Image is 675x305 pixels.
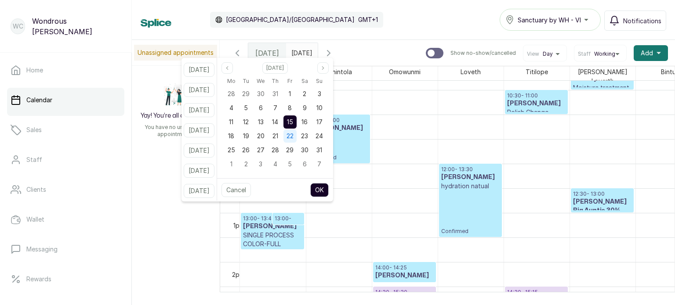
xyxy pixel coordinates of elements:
span: We [257,76,265,86]
div: 14 Aug 2025 [268,115,283,129]
a: Sales [7,118,124,142]
p: Messaging [26,245,58,254]
h3: [PERSON_NAME] Big Auntie 30% [573,197,631,215]
div: 07 Aug 2025 [268,101,283,115]
span: 3 [318,90,321,97]
h3: [PERSON_NAME] [507,99,566,108]
a: Home [7,58,124,83]
div: 12 Aug 2025 [239,115,253,129]
span: 17 [316,118,323,126]
div: 01 Aug 2025 [283,87,297,101]
span: 8 [288,104,292,111]
div: 28 Aug 2025 [268,143,283,157]
div: Tuesday [239,75,253,87]
p: Unassigned appointments [134,45,217,61]
span: Sanctuary by WH - VI [518,15,581,25]
span: 21 [272,132,278,140]
span: 5 [288,160,292,168]
span: 26 [242,146,250,154]
button: [DATE] [184,144,214,158]
a: Messaging [7,237,124,262]
span: 23 [301,132,308,140]
p: Rewards [26,275,51,283]
span: 5 [244,104,248,111]
button: StaffWorking [578,50,623,57]
div: 08 Aug 2025 [283,101,297,115]
p: 14:30 - 15:15 [507,289,566,296]
button: Add [634,45,668,61]
p: Clients [26,185,46,194]
span: 2 [303,90,306,97]
span: 22 [287,132,294,140]
div: 06 Aug 2025 [253,101,268,115]
p: Confirmed [441,190,500,235]
div: 21 Aug 2025 [268,129,283,143]
span: [DATE] [255,48,279,58]
p: [GEOGRAPHIC_DATA]/[GEOGRAPHIC_DATA] [226,15,355,24]
span: Mo [227,76,236,86]
span: 18 [228,132,234,140]
span: Omowunmi [387,66,422,77]
span: [PERSON_NAME] Loverth [570,66,635,86]
div: 02 Sep 2025 [239,157,253,171]
div: 05 Sep 2025 [283,157,297,171]
span: Su [316,76,323,86]
span: 12 [243,118,249,126]
p: 14:30 - 15:30 [375,289,434,296]
div: [DATE] [248,43,286,63]
span: 6 [303,160,307,168]
div: 05 Aug 2025 [239,101,253,115]
span: 24 [316,132,323,140]
div: 04 Aug 2025 [224,101,238,115]
span: 13 [258,118,264,126]
span: 28 [228,90,235,97]
span: 1 [289,90,291,97]
button: [DATE] [184,164,214,178]
a: Calendar [7,88,124,112]
p: Polish Change [507,108,566,117]
div: 10 Aug 2025 [312,101,327,115]
span: 4 [229,104,233,111]
button: [DATE] [184,63,214,77]
p: Confirmed [309,141,368,161]
div: 18 Aug 2025 [224,129,238,143]
h3: [PERSON_NAME] [243,222,302,231]
span: Notifications [623,16,661,25]
a: Clients [7,177,124,202]
div: 27 Aug 2025 [253,143,268,157]
button: Sanctuary by WH - VI [500,9,601,31]
p: hydration natual [441,182,500,190]
div: 23 Aug 2025 [298,129,312,143]
div: 31 Jul 2025 [268,87,283,101]
span: 10 [316,104,323,111]
span: 28 [272,146,279,154]
div: 04 Sep 2025 [268,157,283,171]
button: OK [310,183,329,197]
span: 9 [303,104,307,111]
span: 30 [257,90,265,97]
span: Tu [243,76,249,86]
p: Show no-show/cancelled [450,50,516,57]
a: Rewards [7,267,124,291]
p: You have no unassigned appointments. [137,124,214,138]
span: 30 [301,146,308,154]
svg: page next [320,65,326,71]
p: WC [13,22,23,31]
div: 19 Aug 2025 [239,129,253,143]
span: Fehintola [324,66,354,77]
a: Staff [7,147,124,172]
span: 1 [230,160,232,168]
p: GMT+1 [358,15,378,24]
span: Th [272,76,279,86]
div: Wednesday [253,75,268,87]
button: [DATE] [184,83,214,97]
p: Relaxer [309,133,368,141]
button: [DATE] [184,103,214,117]
p: 14:00 - 14:25 [375,264,434,271]
div: Monday [224,75,238,87]
span: 3 [259,160,262,168]
div: 30 Jul 2025 [253,87,268,101]
span: 11 [229,118,233,126]
button: ViewDay [527,50,563,57]
span: Fr [287,76,292,86]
